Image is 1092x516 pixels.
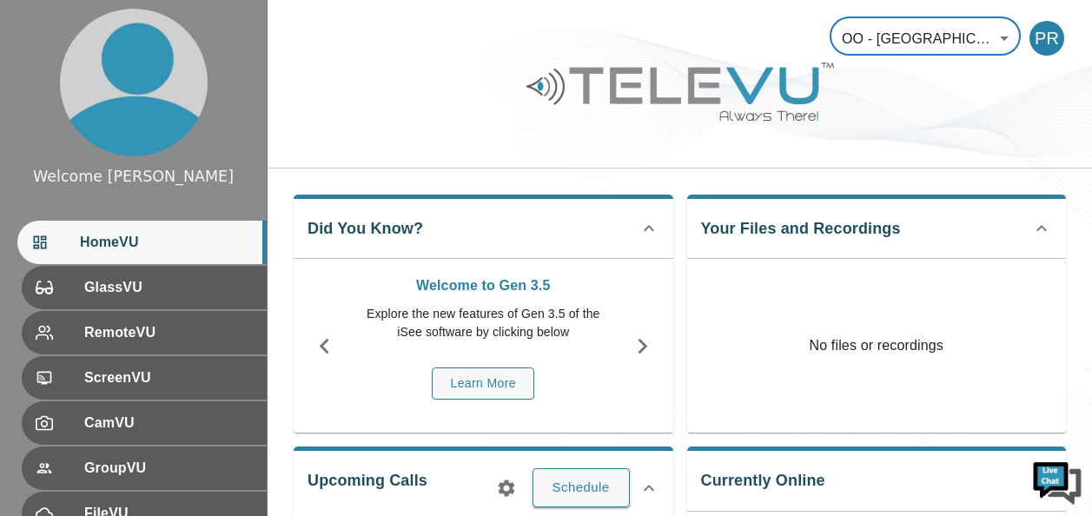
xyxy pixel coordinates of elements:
[22,266,267,309] div: GlassVU
[22,401,267,445] div: CamVU
[687,259,1067,433] p: No files or recordings
[84,322,253,343] span: RemoteVU
[22,356,267,400] div: ScreenVU
[22,447,267,490] div: GroupVU
[533,468,630,506] button: Schedule
[364,305,603,341] p: Explore the new features of Gen 3.5 of the iSee software by clicking below
[84,458,253,479] span: GroupVU
[84,367,253,388] span: ScreenVU
[364,275,603,296] p: Welcome to Gen 3.5
[22,311,267,354] div: RemoteVU
[432,367,534,400] button: Learn More
[17,221,267,264] div: HomeVU
[830,14,1021,63] div: OO - [GEOGRAPHIC_DATA] - R. Mago
[1031,455,1083,507] img: Chat Widget
[524,56,837,128] img: Logo
[1029,21,1064,56] div: PR
[84,413,253,433] span: CamVU
[33,165,234,188] div: Welcome [PERSON_NAME]
[60,9,208,156] img: profile.png
[84,277,253,298] span: GlassVU
[80,232,253,253] span: HomeVU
